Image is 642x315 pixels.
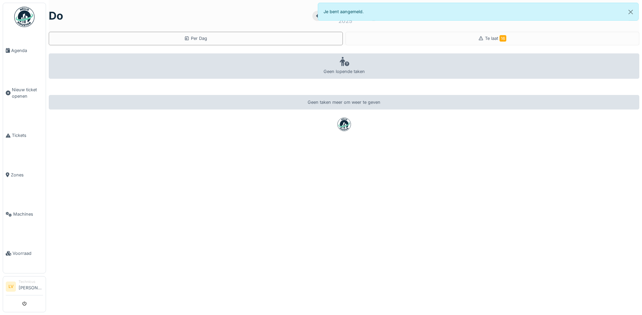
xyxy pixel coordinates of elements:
[184,35,207,42] div: Per Dag
[3,70,46,116] a: Nieuw ticket openen
[3,116,46,155] a: Tickets
[11,47,43,54] span: Agenda
[318,3,639,21] div: Je bent aangemeld.
[6,282,16,292] li: LV
[12,132,43,139] span: Tickets
[337,118,351,131] img: badge-BVDL4wpA.svg
[3,31,46,70] a: Agenda
[3,195,46,234] a: Machines
[3,234,46,273] a: Voorraad
[485,36,506,41] span: Te laat
[19,279,43,294] li: [PERSON_NAME]
[14,7,35,27] img: Badge_color-CXgf-gQk.svg
[338,17,352,25] div: 2025
[13,211,43,217] span: Machines
[19,279,43,284] div: Technicus
[49,53,639,79] div: Geen lopende taken
[13,250,43,257] span: Voorraad
[6,279,43,295] a: LV Technicus[PERSON_NAME]
[49,9,63,22] h1: do
[12,87,43,99] span: Nieuw ticket openen
[49,95,639,110] div: Geen taken meer om weer te geven
[11,172,43,178] span: Zones
[623,3,638,21] button: Close
[3,155,46,194] a: Zones
[500,35,506,42] span: 16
